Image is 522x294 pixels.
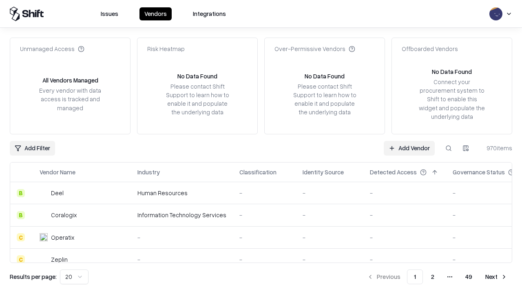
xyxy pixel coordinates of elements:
div: Offboarded Vendors [402,45,458,53]
div: Every vendor with data access is tracked and managed [36,86,104,112]
div: - [370,233,440,242]
div: - [239,233,290,242]
div: Detected Access [370,168,417,176]
img: Coralogix [40,211,48,219]
img: Deel [40,189,48,197]
div: C [17,233,25,241]
div: Operatix [51,233,74,242]
button: Add Filter [10,141,55,156]
div: - [303,211,357,219]
button: Issues [96,7,123,20]
div: - [239,255,290,264]
div: - [239,189,290,197]
div: 970 items [480,144,512,152]
div: - [303,255,357,264]
div: Connect your procurement system to Shift to enable this widget and populate the underlying data [418,78,486,121]
div: C [17,255,25,263]
div: Information Technology Services [137,211,226,219]
button: 49 [459,269,479,284]
div: Unmanaged Access [20,45,84,53]
button: 1 [407,269,423,284]
div: Coralogix [51,211,77,219]
div: Human Resources [137,189,226,197]
div: No Data Found [305,72,345,80]
div: Deel [51,189,64,197]
div: - [370,255,440,264]
a: Add Vendor [384,141,435,156]
div: Zeplin [51,255,68,264]
div: - [137,255,226,264]
div: B [17,189,25,197]
div: Governance Status [453,168,505,176]
div: B [17,211,25,219]
div: Please contact Shift Support to learn how to enable it and populate the underlying data [291,82,358,117]
div: Vendor Name [40,168,75,176]
div: All Vendors Managed [42,76,98,85]
p: Results per page: [10,272,57,281]
div: - [303,189,357,197]
div: No Data Found [432,67,472,76]
button: Vendors [139,7,172,20]
div: - [137,233,226,242]
div: - [239,211,290,219]
div: Identity Source [303,168,344,176]
div: Please contact Shift Support to learn how to enable it and populate the underlying data [164,82,231,117]
div: No Data Found [177,72,217,80]
img: Zeplin [40,255,48,263]
button: Next [480,269,512,284]
img: Operatix [40,233,48,241]
button: 2 [425,269,441,284]
div: - [370,189,440,197]
div: Risk Heatmap [147,45,185,53]
div: - [370,211,440,219]
button: Integrations [188,7,231,20]
div: Classification [239,168,276,176]
div: - [303,233,357,242]
div: Industry [137,168,160,176]
div: Over-Permissive Vendors [274,45,355,53]
nav: pagination [362,269,512,284]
